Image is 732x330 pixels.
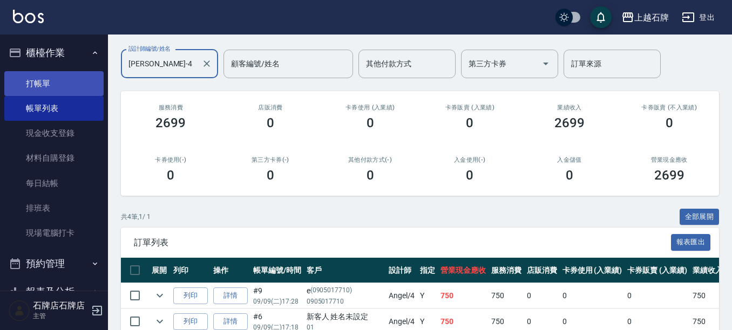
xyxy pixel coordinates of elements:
[489,283,524,308] td: 750
[199,56,214,71] button: Clear
[173,313,208,330] button: 列印
[524,283,560,308] td: 0
[4,39,104,67] button: 櫃檯作業
[438,258,489,283] th: 營業現金應收
[690,283,726,308] td: 750
[307,285,383,297] div: e
[433,104,507,111] h2: 卡券販賣 (入業績)
[9,300,30,321] img: Person
[617,6,673,29] button: 上越石牌
[134,237,671,248] span: 訂單列表
[367,115,374,130] h3: 0
[4,146,104,170] a: 材料自購登錄
[304,258,386,283] th: 客戶
[4,250,104,278] button: 預約管理
[152,313,168,329] button: expand row
[671,237,711,247] a: 報表匯出
[417,283,438,308] td: Y
[560,283,625,308] td: 0
[250,258,304,283] th: 帳單編號/時間
[566,168,573,183] h3: 0
[4,121,104,146] a: 現金收支登錄
[367,168,374,183] h3: 0
[625,258,690,283] th: 卡券販賣 (入業績)
[4,96,104,121] a: 帳單列表
[466,168,473,183] h3: 0
[671,234,711,251] button: 報表匯出
[632,156,706,163] h2: 營業現金應收
[632,104,706,111] h2: 卡券販賣 (不入業績)
[173,287,208,304] button: 列印
[211,258,250,283] th: 操作
[134,104,208,111] h3: 服務消費
[149,258,171,283] th: 展開
[253,297,301,306] p: 09/09 (二) 17:28
[4,278,104,306] button: 報表及分析
[634,11,669,24] div: 上越石牌
[33,311,88,321] p: 主管
[4,171,104,196] a: 每日結帳
[152,287,168,304] button: expand row
[680,209,720,225] button: 全部展開
[171,258,211,283] th: 列印
[533,104,607,111] h2: 業績收入
[167,168,174,183] h3: 0
[234,156,308,163] h2: 第三方卡券(-)
[267,168,274,183] h3: 0
[677,8,719,27] button: 登出
[33,300,88,311] h5: 石牌店石牌店
[666,115,673,130] h3: 0
[590,6,612,28] button: save
[417,258,438,283] th: 指定
[386,283,418,308] td: Angel /4
[213,287,248,304] a: 詳情
[533,156,607,163] h2: 入金儲值
[333,156,407,163] h2: 其他付款方式(-)
[4,196,104,221] a: 排班表
[438,283,489,308] td: 750
[234,104,308,111] h2: 店販消費
[690,258,726,283] th: 業績收入
[267,115,274,130] h3: 0
[121,212,151,222] p: 共 4 筆, 1 / 1
[155,115,186,130] h3: 2699
[524,258,560,283] th: 店販消費
[213,313,248,330] a: 詳情
[560,258,625,283] th: 卡券使用 (入業績)
[489,258,524,283] th: 服務消費
[333,104,407,111] h2: 卡券使用 (入業績)
[386,258,418,283] th: 設計師
[4,71,104,96] a: 打帳單
[134,156,208,163] h2: 卡券使用(-)
[433,156,507,163] h2: 入金使用(-)
[250,283,304,308] td: #9
[654,168,684,183] h3: 2699
[13,10,44,23] img: Logo
[4,221,104,245] a: 現場電腦打卡
[625,283,690,308] td: 0
[466,115,473,130] h3: 0
[554,115,585,130] h3: 2699
[307,297,383,306] p: 0905017710
[310,285,353,297] p: (0905017710)
[537,55,554,72] button: Open
[307,311,383,322] div: 新客人 姓名未設定
[128,45,171,53] label: 設計師編號/姓名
